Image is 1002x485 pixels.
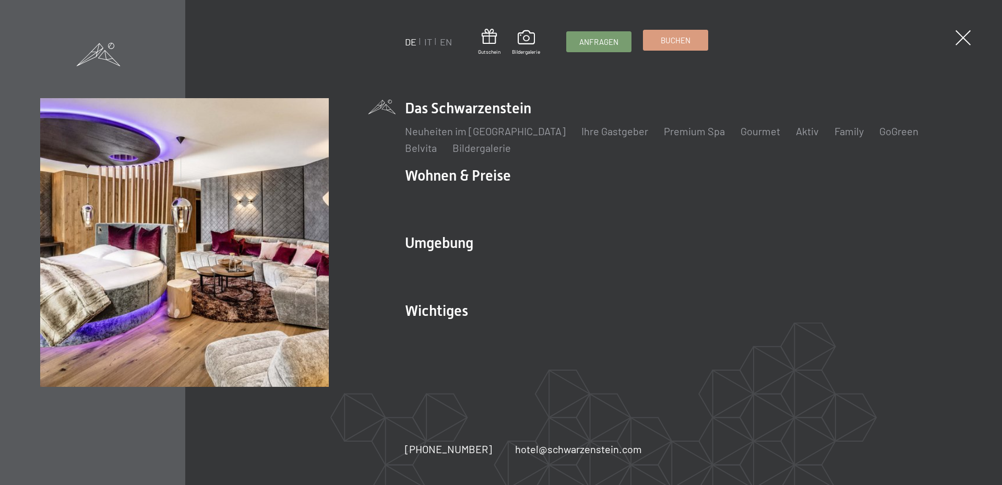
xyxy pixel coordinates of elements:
[834,125,864,137] a: Family
[567,32,631,52] a: Anfragen
[478,29,500,55] a: Gutschein
[478,48,500,55] span: Gutschein
[581,125,648,137] a: Ihre Gastgeber
[512,30,540,55] a: Bildergalerie
[579,37,618,48] span: Anfragen
[664,125,725,137] a: Premium Spa
[643,30,708,50] a: Buchen
[515,442,642,456] a: hotel@schwarzenstein.com
[405,125,566,137] a: Neuheiten im [GEOGRAPHIC_DATA]
[661,35,690,46] span: Buchen
[405,443,492,455] span: [PHONE_NUMBER]
[405,141,437,154] a: Belvita
[796,125,819,137] a: Aktiv
[879,125,918,137] a: GoGreen
[424,36,432,48] a: IT
[440,36,452,48] a: EN
[405,442,492,456] a: [PHONE_NUMBER]
[452,141,511,154] a: Bildergalerie
[512,48,540,55] span: Bildergalerie
[405,36,416,48] a: DE
[741,125,780,137] a: Gourmet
